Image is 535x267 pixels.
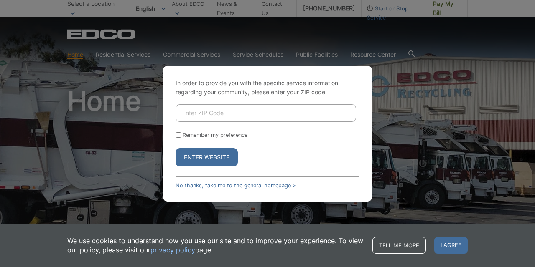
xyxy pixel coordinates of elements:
p: In order to provide you with the specific service information regarding your community, please en... [176,78,359,97]
input: Enter ZIP Code [176,104,356,122]
a: No thanks, take me to the general homepage > [176,182,296,189]
a: Tell me more [372,237,426,254]
button: Enter Website [176,148,238,166]
p: We use cookies to understand how you use our site and to improve your experience. To view our pol... [67,236,364,254]
label: Remember my preference [183,132,247,138]
a: privacy policy [150,245,195,254]
span: I agree [434,237,468,254]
